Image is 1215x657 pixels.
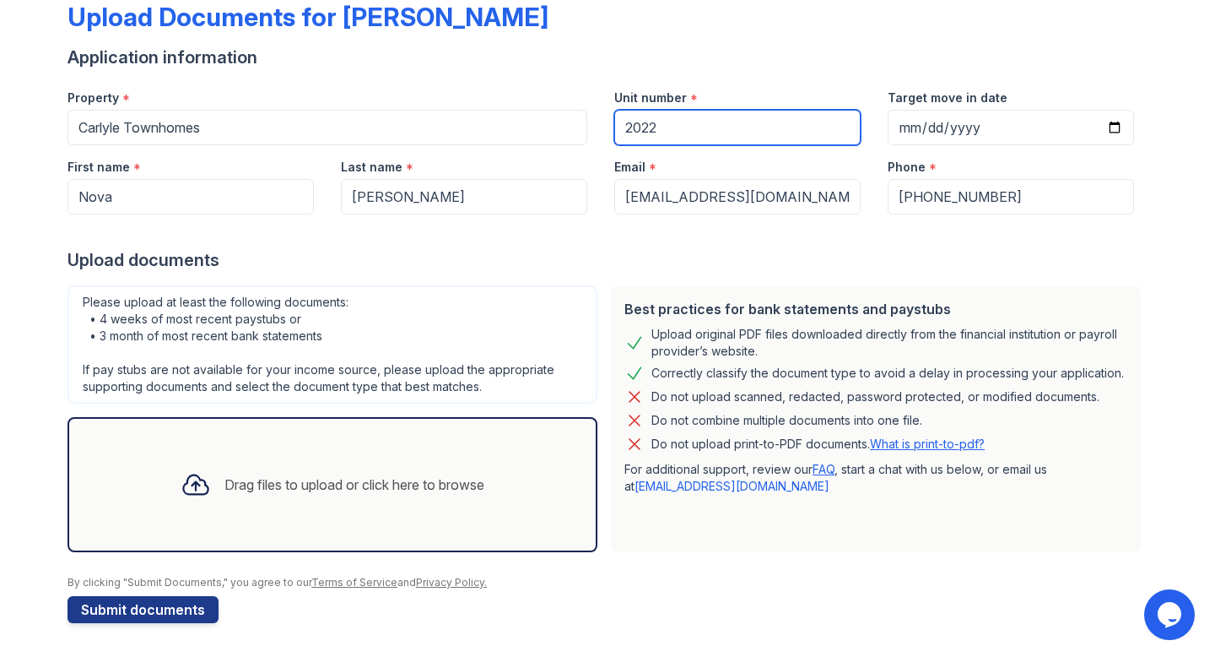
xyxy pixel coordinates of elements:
div: Upload documents [67,248,1147,272]
div: By clicking "Submit Documents," you agree to our and [67,576,1147,589]
p: Do not upload print-to-PDF documents. [651,436,985,453]
div: Best practices for bank statements and paystubs [624,299,1127,319]
a: [EMAIL_ADDRESS][DOMAIN_NAME] [634,479,829,493]
label: Last name [341,159,402,176]
label: Unit number [614,90,687,106]
div: Application information [67,46,1147,69]
div: Do not upload scanned, redacted, password protected, or modified documents. [651,387,1099,407]
div: Please upload at least the following documents: • 4 weeks of most recent paystubs or • 3 month of... [67,285,597,404]
div: Do not combine multiple documents into one file. [651,410,922,431]
button: Submit documents [67,596,219,623]
label: First name [67,159,130,176]
a: Terms of Service [311,576,397,589]
label: Phone [888,159,926,176]
label: Property [67,90,119,106]
div: Correctly classify the document type to avoid a delay in processing your application. [651,363,1124,383]
div: Upload Documents for [PERSON_NAME] [67,2,548,32]
div: Upload original PDF files downloaded directly from the financial institution or payroll provider’... [651,326,1127,360]
p: For additional support, review our , start a chat with us below, or email us at [624,461,1127,495]
label: Target move in date [888,90,1007,106]
a: FAQ [813,462,834,476]
a: What is print-to-pdf? [870,437,985,451]
label: Email [614,159,645,176]
a: Privacy Policy. [416,576,487,589]
div: Drag files to upload or click here to browse [224,475,484,495]
iframe: chat widget [1144,589,1198,640]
